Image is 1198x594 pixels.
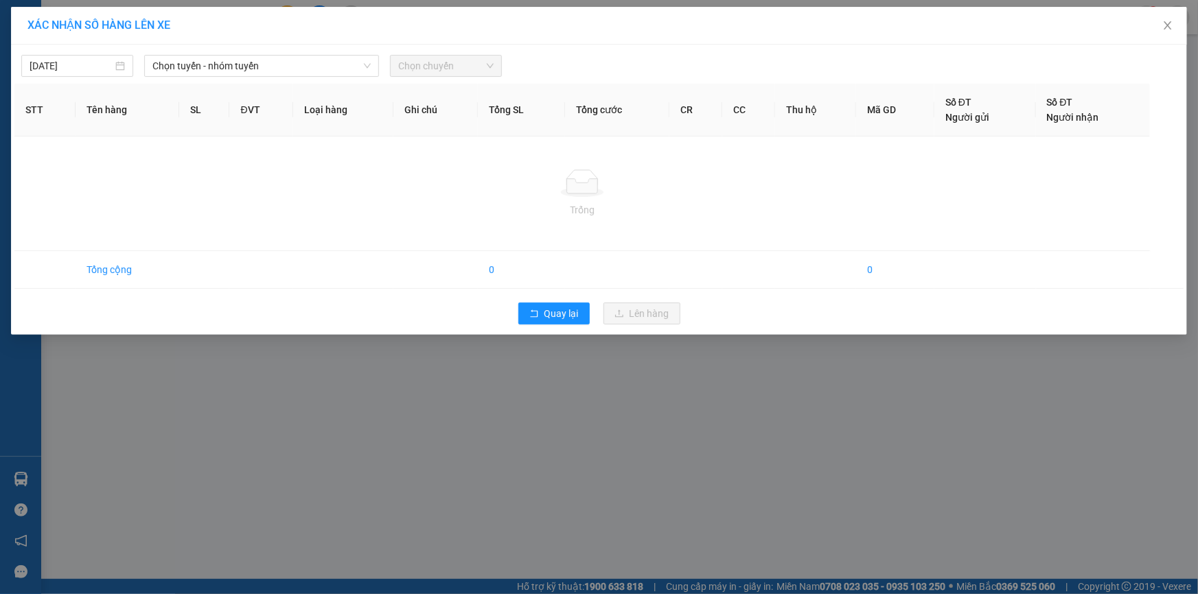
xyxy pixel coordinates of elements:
[152,56,371,76] span: Chọn tuyến - nhóm tuyến
[1047,112,1099,123] span: Người nhận
[1149,7,1187,45] button: Close
[393,84,478,136] th: Ghi chú
[10,58,118,102] span: SAPA, LÀO CAI ↔ [GEOGRAPHIC_DATA]
[119,99,211,113] span: HUE1209250114
[363,62,371,70] span: down
[945,97,971,108] span: Số ĐT
[856,84,934,136] th: Mã GD
[17,11,111,56] strong: CHUYỂN PHÁT NHANH HK BUSLINES
[6,54,9,121] img: logo
[76,251,179,289] td: Tổng cộng
[398,56,494,76] span: Chọn chuyến
[1162,20,1173,31] span: close
[603,302,680,324] button: uploadLên hàng
[529,309,539,320] span: rollback
[14,80,118,102] span: ↔ [GEOGRAPHIC_DATA]
[76,84,179,136] th: Tên hàng
[544,306,579,321] span: Quay lại
[856,251,934,289] td: 0
[518,302,590,324] button: rollbackQuay lại
[478,84,566,136] th: Tổng SL
[25,202,1139,217] div: Trống
[945,112,989,123] span: Người gửi
[1047,97,1073,108] span: Số ĐT
[30,58,113,73] input: 12/09/2025
[10,69,118,102] span: ↔ [GEOGRAPHIC_DATA]
[478,251,566,289] td: 0
[14,84,76,136] th: STT
[722,84,775,136] th: CC
[669,84,722,136] th: CR
[27,19,170,32] span: XÁC NHẬN SỐ HÀNG LÊN XE
[179,84,230,136] th: SL
[293,84,393,136] th: Loại hàng
[775,84,856,136] th: Thu hộ
[229,84,292,136] th: ĐVT
[565,84,669,136] th: Tổng cước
